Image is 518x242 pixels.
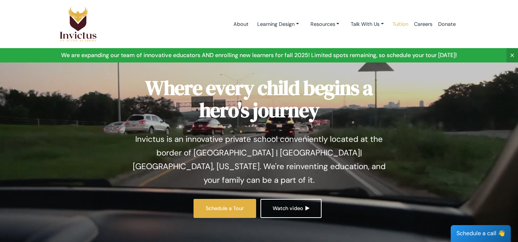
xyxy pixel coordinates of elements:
[345,18,390,31] a: Talk With Us
[231,9,251,39] a: About
[260,199,321,218] a: Watch video
[435,9,459,39] a: Donate
[194,199,256,218] a: Schedule a Tour
[251,18,305,31] a: Learning Design
[59,6,97,42] img: Logo
[451,225,511,242] div: Schedule a call 👋
[390,9,411,39] a: Tuition
[128,132,390,187] p: Invictus is an innovative private school conveniently located at the border of [GEOGRAPHIC_DATA] ...
[305,18,345,31] a: Resources
[411,9,435,39] a: Careers
[128,77,390,121] h1: Where every child begins a hero's journey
